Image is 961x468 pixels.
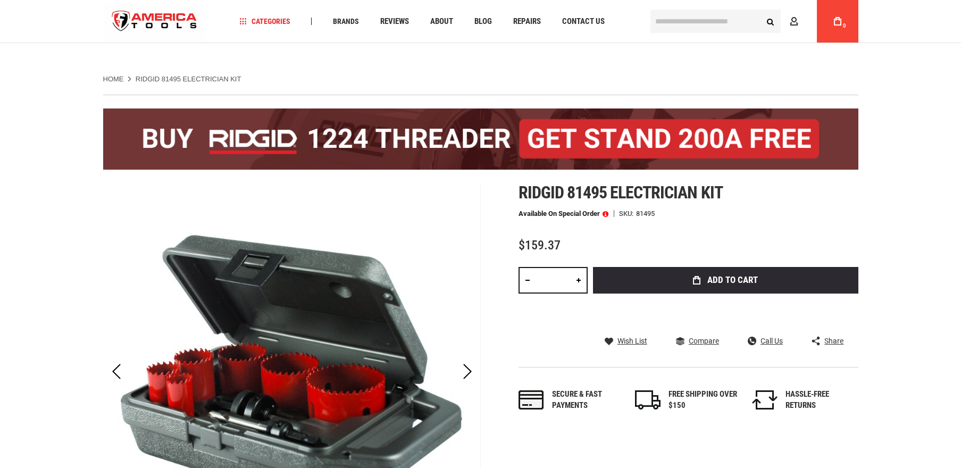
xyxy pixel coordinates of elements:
[328,14,364,29] a: Brands
[635,390,661,410] img: shipping
[593,267,858,294] button: Add to Cart
[668,389,738,412] div: FREE SHIPPING OVER $150
[617,337,647,345] span: Wish List
[519,182,723,203] span: Ridgid 81495 electrician kit
[103,2,206,41] a: store logo
[761,11,781,31] button: Search
[513,18,541,26] span: Repairs
[619,210,636,217] strong: SKU
[591,297,860,328] iframe: Secure express checkout frame
[761,337,783,345] span: Call Us
[843,23,846,29] span: 0
[785,389,855,412] div: HASSLE-FREE RETURNS
[375,14,414,29] a: Reviews
[605,336,647,346] a: Wish List
[689,337,719,345] span: Compare
[103,74,124,84] a: Home
[103,108,858,170] img: BOGO: Buy the RIDGID® 1224 Threader (26092), get the 92467 200A Stand FREE!
[519,210,608,218] p: Available on Special Order
[474,18,492,26] span: Blog
[562,18,605,26] span: Contact Us
[557,14,609,29] a: Contact Us
[636,210,655,217] div: 81495
[519,390,544,410] img: payments
[430,18,453,26] span: About
[676,336,719,346] a: Compare
[239,18,290,25] span: Categories
[136,75,241,83] strong: RIDGID 81495 ELECTRICIAN KIT
[425,14,458,29] a: About
[508,14,546,29] a: Repairs
[380,18,409,26] span: Reviews
[103,2,206,41] img: America Tools
[519,238,561,253] span: $159.37
[707,275,758,285] span: Add to Cart
[470,14,497,29] a: Blog
[235,14,295,29] a: Categories
[333,18,359,25] span: Brands
[748,336,783,346] a: Call Us
[552,389,621,412] div: Secure & fast payments
[824,337,843,345] span: Share
[752,390,778,410] img: returns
